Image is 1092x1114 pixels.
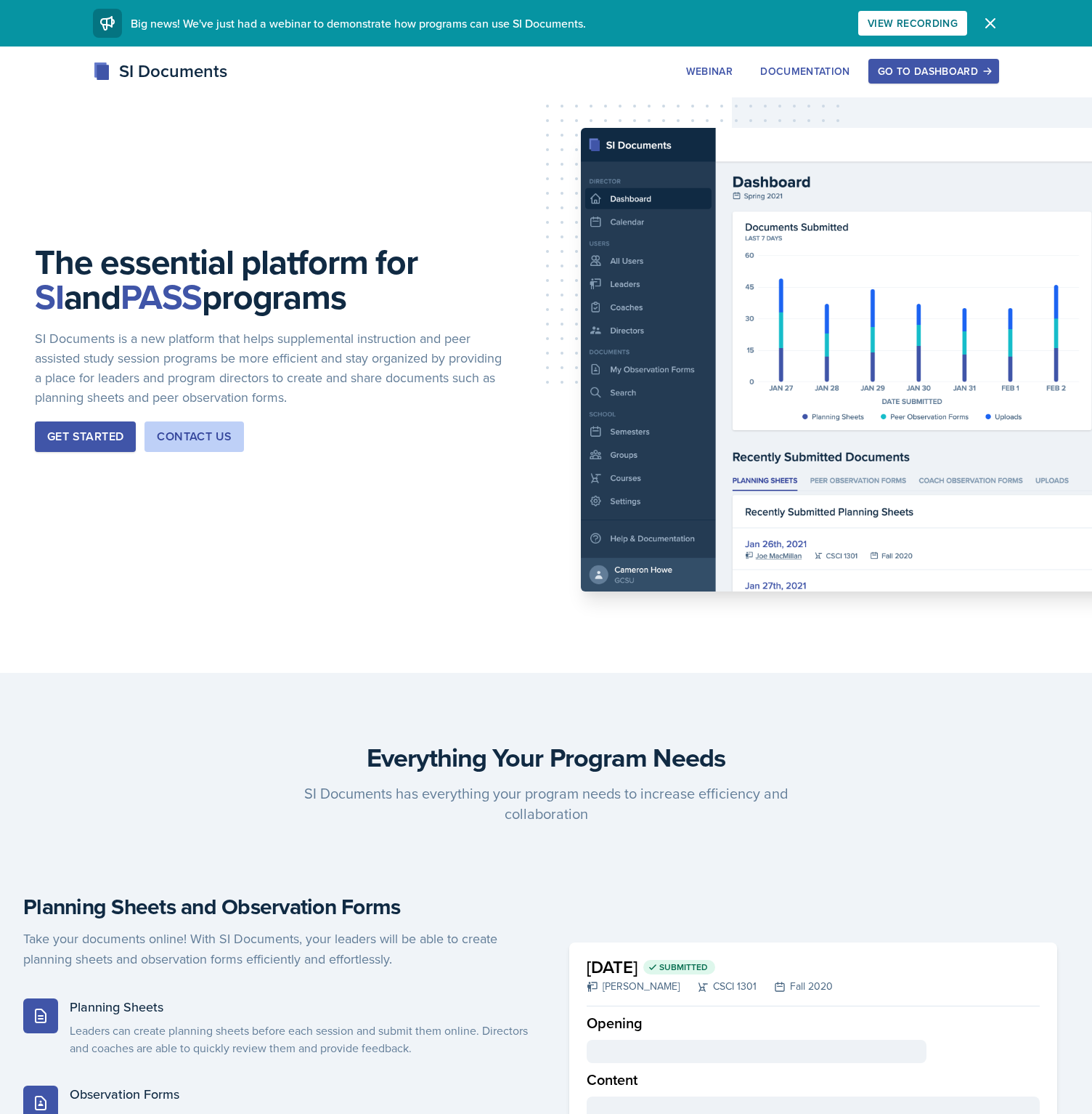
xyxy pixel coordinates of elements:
[93,58,227,84] div: SI Documents
[70,1022,534,1057] p: Leaders can create planning sheets before each session and submit them online. Directors and coac...
[760,65,850,77] div: Documentation
[157,428,232,445] div: Contact Us
[47,428,123,445] div: Get Started
[587,954,833,980] h2: [DATE]
[587,979,680,994] div: [PERSON_NAME]
[35,421,136,452] button: Get Started
[23,929,534,969] p: Take your documents online! With SI Documents, your leaders will be able to create planning sheet...
[868,17,958,29] div: View Recording
[587,1012,1040,1040] div: Opening
[23,894,534,920] h4: Planning Sheets and Observation Forms
[751,59,860,84] button: Documentation
[131,15,586,31] span: Big news! We've just had a webinar to demonstrate how programs can use SI Documents.
[70,998,534,1016] h5: Planning Sheets
[680,979,757,994] div: CSCI 1301
[267,783,825,824] p: SI Documents has everything your program needs to increase efficiency and collaboration
[587,1063,1040,1097] div: Content
[677,59,742,84] button: Webinar
[686,65,733,77] div: Webinar
[659,961,708,973] span: Submitted
[858,11,967,36] button: View Recording
[23,743,1069,772] h3: Everything Your Program Needs
[144,421,244,452] button: Contact Us
[70,1086,534,1103] h5: Observation Forms
[878,65,990,77] div: Go to Dashboard
[757,979,833,994] div: Fall 2020
[868,59,999,84] button: Go to Dashboard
